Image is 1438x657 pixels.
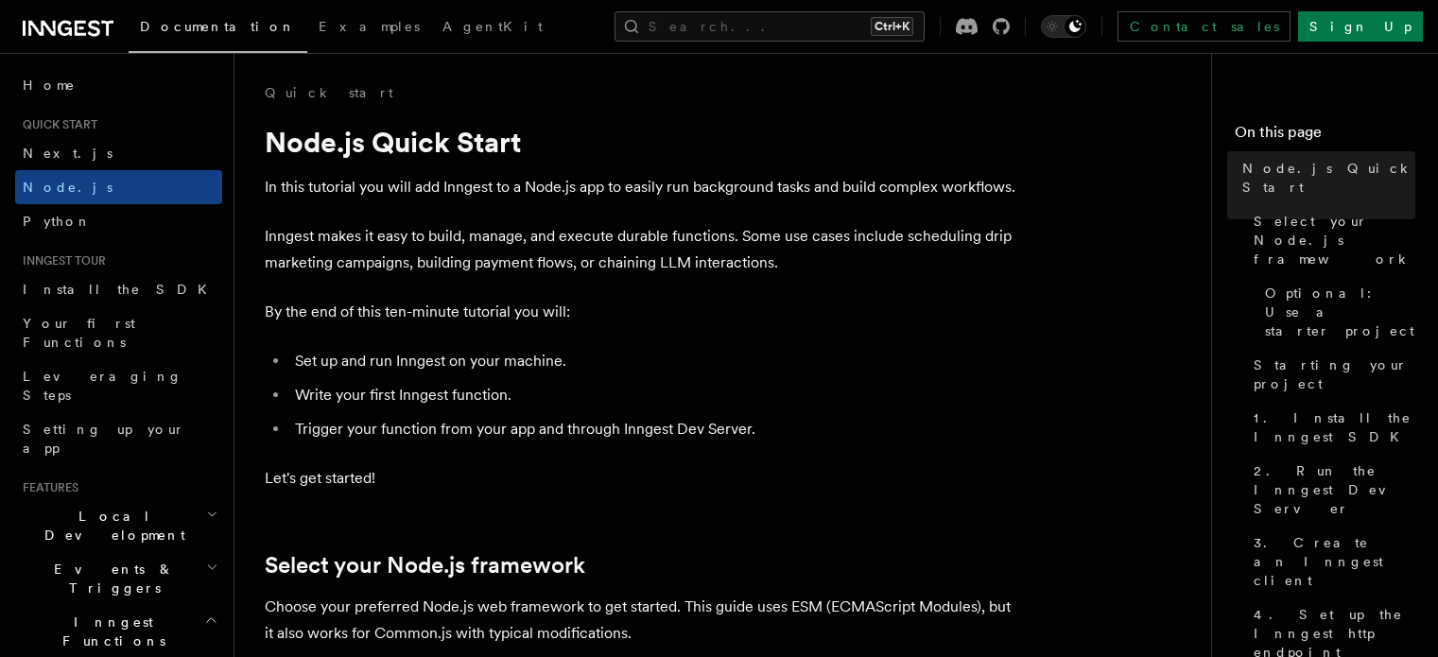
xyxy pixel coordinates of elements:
[15,499,222,552] button: Local Development
[15,253,106,268] span: Inngest tour
[23,146,113,161] span: Next.js
[15,272,222,306] a: Install the SDK
[140,19,296,34] span: Documentation
[1246,204,1415,276] a: Select your Node.js framework
[265,174,1021,200] p: In this tutorial you will add Inngest to a Node.js app to easily run background tasks and build c...
[15,507,206,545] span: Local Development
[1235,151,1415,204] a: Node.js Quick Start
[23,76,76,95] span: Home
[15,613,204,650] span: Inngest Functions
[289,348,1021,374] li: Set up and run Inngest on your machine.
[23,214,92,229] span: Python
[15,170,222,204] a: Node.js
[265,83,393,102] a: Quick start
[23,369,182,403] span: Leveraging Steps
[23,316,135,350] span: Your first Functions
[23,282,218,297] span: Install the SDK
[1257,276,1415,348] a: Optional: Use a starter project
[15,68,222,102] a: Home
[15,117,97,132] span: Quick start
[129,6,307,53] a: Documentation
[1254,212,1415,268] span: Select your Node.js framework
[431,6,554,51] a: AgentKit
[15,480,78,495] span: Features
[1265,284,1415,340] span: Optional: Use a starter project
[265,465,1021,492] p: Let's get started!
[1246,348,1415,401] a: Starting your project
[319,19,420,34] span: Examples
[289,416,1021,442] li: Trigger your function from your app and through Inngest Dev Server.
[265,552,585,579] a: Select your Node.js framework
[1254,408,1415,446] span: 1. Install the Inngest SDK
[1254,355,1415,393] span: Starting your project
[615,11,925,42] button: Search...Ctrl+K
[15,306,222,359] a: Your first Functions
[15,204,222,238] a: Python
[15,412,222,465] a: Setting up your app
[1235,121,1415,151] h4: On this page
[1041,15,1086,38] button: Toggle dark mode
[307,6,431,51] a: Examples
[1246,401,1415,454] a: 1. Install the Inngest SDK
[442,19,543,34] span: AgentKit
[265,223,1021,276] p: Inngest makes it easy to build, manage, and execute durable functions. Some use cases include sch...
[1246,526,1415,597] a: 3. Create an Inngest client
[1254,461,1415,518] span: 2. Run the Inngest Dev Server
[265,125,1021,159] h1: Node.js Quick Start
[871,17,913,36] kbd: Ctrl+K
[15,552,222,605] button: Events & Triggers
[1254,533,1415,590] span: 3. Create an Inngest client
[1298,11,1423,42] a: Sign Up
[265,299,1021,325] p: By the end of this ten-minute tutorial you will:
[15,560,206,597] span: Events & Triggers
[265,594,1021,647] p: Choose your preferred Node.js web framework to get started. This guide uses ESM (ECMAScript Modul...
[1246,454,1415,526] a: 2. Run the Inngest Dev Server
[23,422,185,456] span: Setting up your app
[1242,159,1415,197] span: Node.js Quick Start
[289,382,1021,408] li: Write your first Inngest function.
[23,180,113,195] span: Node.js
[15,359,222,412] a: Leveraging Steps
[1117,11,1291,42] a: Contact sales
[15,136,222,170] a: Next.js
